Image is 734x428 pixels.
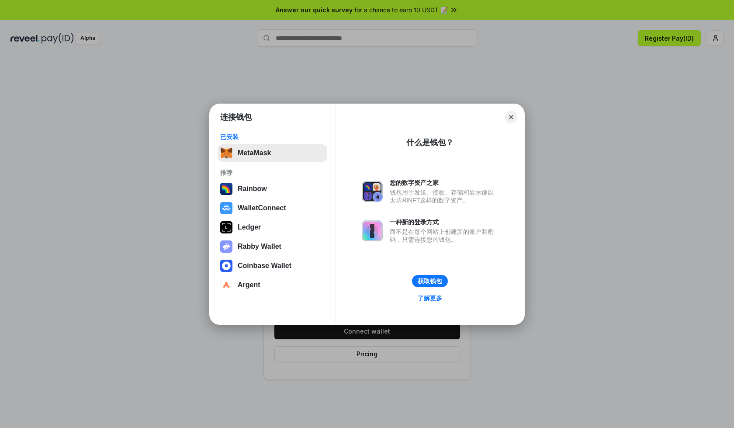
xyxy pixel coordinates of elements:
[220,147,232,159] img: svg+xml,%3Csvg%20fill%3D%22none%22%20height%3D%2233%22%20viewBox%3D%220%200%2035%2033%22%20width%...
[505,111,517,123] button: Close
[418,294,442,302] div: 了解更多
[220,279,232,291] img: svg+xml,%3Csvg%20width%3D%2228%22%20height%3D%2228%22%20viewBox%3D%220%200%2028%2028%22%20fill%3D...
[238,262,291,270] div: Coinbase Wallet
[218,199,327,217] button: WalletConnect
[412,275,448,287] button: 获取钱包
[220,260,232,272] img: svg+xml,%3Csvg%20width%3D%2228%22%20height%3D%2228%22%20viewBox%3D%220%200%2028%2028%22%20fill%3D...
[390,218,498,226] div: 一种新的登录方式
[418,277,442,285] div: 获取钱包
[238,204,286,212] div: WalletConnect
[218,219,327,236] button: Ledger
[238,185,267,193] div: Rainbow
[218,144,327,162] button: MetaMask
[412,292,447,304] a: 了解更多
[220,133,325,141] div: 已安装
[220,202,232,214] img: svg+xml,%3Csvg%20width%3D%2228%22%20height%3D%2228%22%20viewBox%3D%220%200%2028%2028%22%20fill%3D...
[362,181,383,202] img: svg+xml,%3Csvg%20xmlns%3D%22http%3A%2F%2Fwww.w3.org%2F2000%2Fsvg%22%20fill%3D%22none%22%20viewBox...
[238,281,260,289] div: Argent
[390,179,498,187] div: 您的数字资产之家
[238,243,281,251] div: Rabby Wallet
[238,223,261,231] div: Ledger
[220,183,232,195] img: svg+xml,%3Csvg%20width%3D%22120%22%20height%3D%22120%22%20viewBox%3D%220%200%20120%20120%22%20fil...
[362,220,383,241] img: svg+xml,%3Csvg%20xmlns%3D%22http%3A%2F%2Fwww.w3.org%2F2000%2Fsvg%22%20fill%3D%22none%22%20viewBox...
[390,228,498,244] div: 而不是在每个网站上创建新的账户和密码，只需连接您的钱包。
[220,240,232,253] img: svg+xml,%3Csvg%20xmlns%3D%22http%3A%2F%2Fwww.w3.org%2F2000%2Fsvg%22%20fill%3D%22none%22%20viewBox...
[220,112,252,122] h1: 连接钱包
[218,276,327,294] button: Argent
[218,180,327,198] button: Rainbow
[390,188,498,204] div: 钱包用于发送、接收、存储和显示像以太坊和NFT这样的数字资产。
[238,149,271,157] div: MetaMask
[220,169,325,177] div: 推荐
[220,221,232,233] img: svg+xml,%3Csvg%20xmlns%3D%22http%3A%2F%2Fwww.w3.org%2F2000%2Fsvg%22%20width%3D%2228%22%20height%3...
[218,238,327,255] button: Rabby Wallet
[218,257,327,275] button: Coinbase Wallet
[406,137,454,148] div: 什么是钱包？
